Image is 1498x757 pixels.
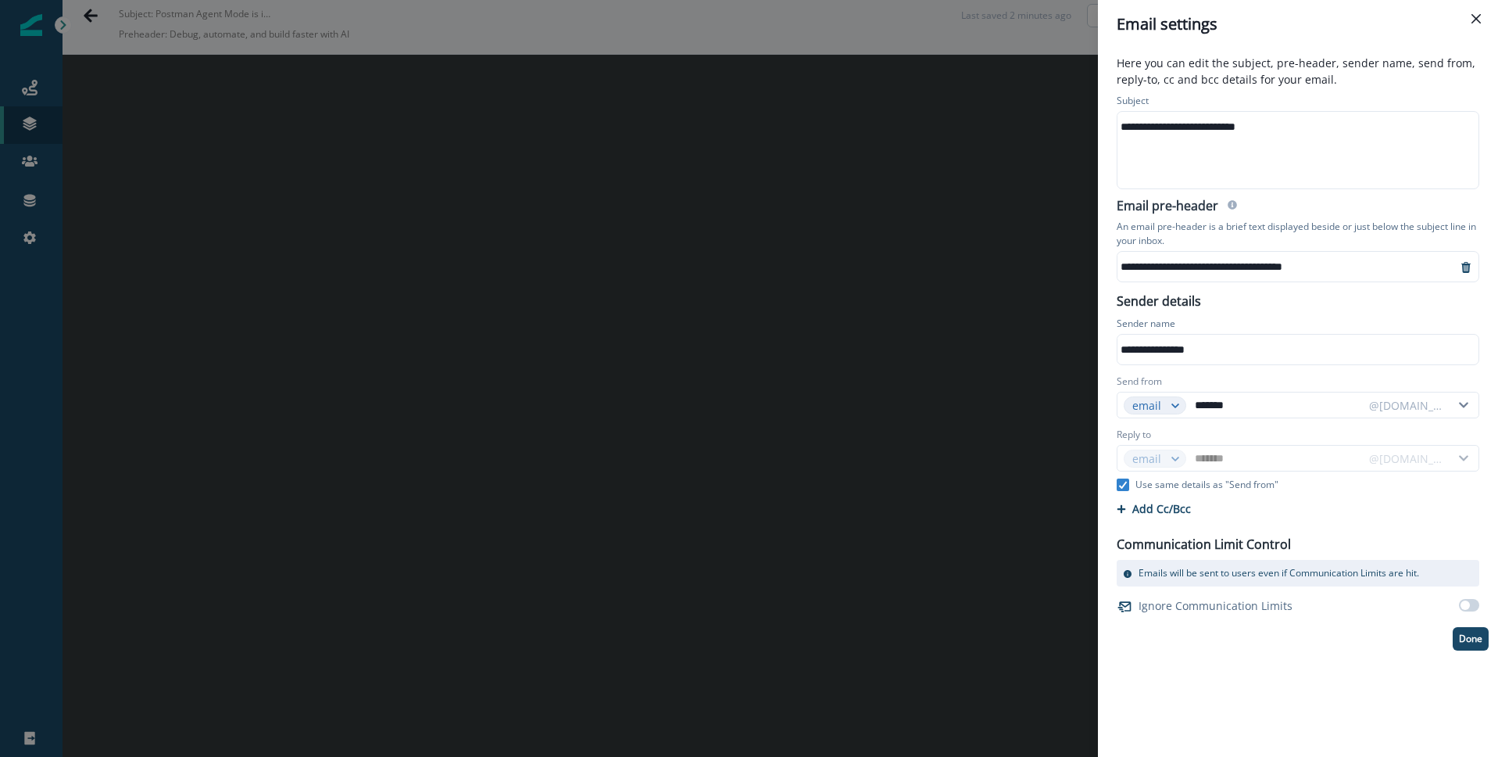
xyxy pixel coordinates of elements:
[1132,397,1164,414] div: email
[1139,566,1419,580] p: Emails will be sent to users even if Communication Limits are hit.
[1135,478,1278,492] p: Use same details as "Send from"
[1117,217,1479,251] p: An email pre-header is a brief text displayed beside or just below the subject line in your inbox.
[1117,535,1291,554] p: Communication Limit Control
[1369,397,1444,414] div: @[DOMAIN_NAME]
[1459,633,1482,644] p: Done
[1464,6,1489,31] button: Close
[1460,261,1472,274] svg: remove-preheader
[1117,428,1151,442] label: Reply to
[1139,597,1292,614] p: Ignore Communication Limits
[1117,501,1191,516] button: Add Cc/Bcc
[1117,199,1218,217] h2: Email pre-header
[1117,317,1175,334] p: Sender name
[1107,55,1489,91] p: Here you can edit the subject, pre-header, sender name, send from, reply-to, cc and bcc details f...
[1117,375,1162,389] label: Send from
[1117,13,1479,36] div: Email settings
[1453,627,1489,651] button: Done
[1107,289,1210,310] p: Sender details
[1117,94,1149,111] p: Subject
